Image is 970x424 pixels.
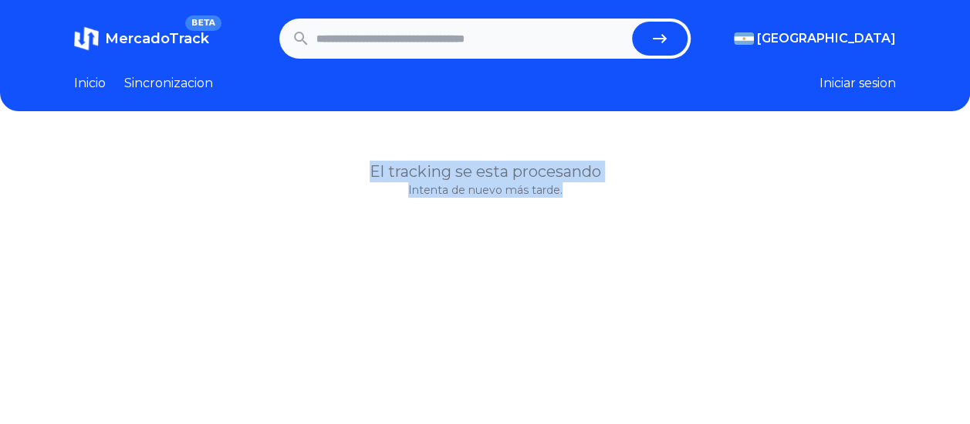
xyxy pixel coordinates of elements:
[74,74,106,93] a: Inicio
[185,15,221,31] span: BETA
[820,74,896,93] button: Iniciar sesion
[105,30,209,47] span: MercadoTrack
[124,74,213,93] a: Sincronizacion
[74,26,209,51] a: MercadoTrackBETA
[757,29,896,48] span: [GEOGRAPHIC_DATA]
[734,29,896,48] button: [GEOGRAPHIC_DATA]
[74,26,99,51] img: MercadoTrack
[74,182,896,198] p: Intenta de nuevo más tarde.
[74,161,896,182] h1: El tracking se esta procesando
[734,32,754,45] img: Argentina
